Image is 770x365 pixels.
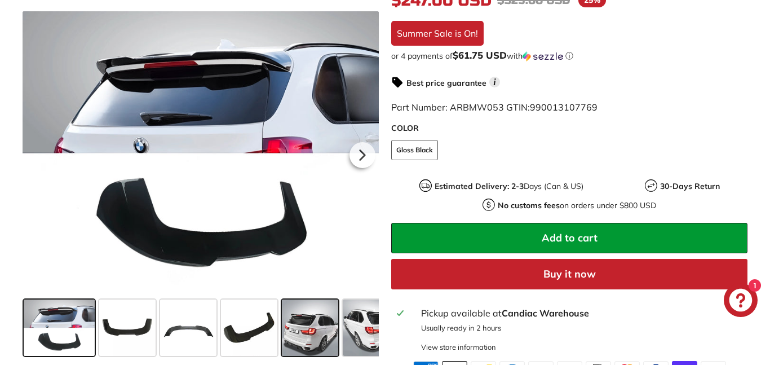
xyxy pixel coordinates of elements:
[502,307,589,319] strong: Candiac Warehouse
[720,283,761,320] inbox-online-store-chat: Shopify online store chat
[406,78,486,88] strong: Best price guarantee
[391,223,747,253] button: Add to cart
[421,306,742,320] div: Pickup available at
[530,102,598,113] span: 990013107769
[523,51,563,61] img: Sezzle
[391,102,598,113] span: Part Number: ARBMW053 GTIN:
[391,259,747,289] button: Buy it now
[498,200,656,212] p: on orders under $800 USD
[421,323,742,333] p: Usually ready in 2 hours
[435,181,524,191] strong: Estimated Delivery: 2-3
[435,181,583,192] p: Days (Can & US)
[421,342,496,353] div: View store information
[660,181,720,191] strong: 30-Days Return
[391,21,484,46] div: Summer Sale is On!
[391,50,747,61] div: or 4 payments of with
[391,122,747,134] label: COLOR
[453,49,507,61] span: $61.75 USD
[489,77,500,87] span: i
[498,200,560,210] strong: No customs fees
[542,231,598,244] span: Add to cart
[391,50,747,61] div: or 4 payments of$61.75 USDwithSezzle Click to learn more about Sezzle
